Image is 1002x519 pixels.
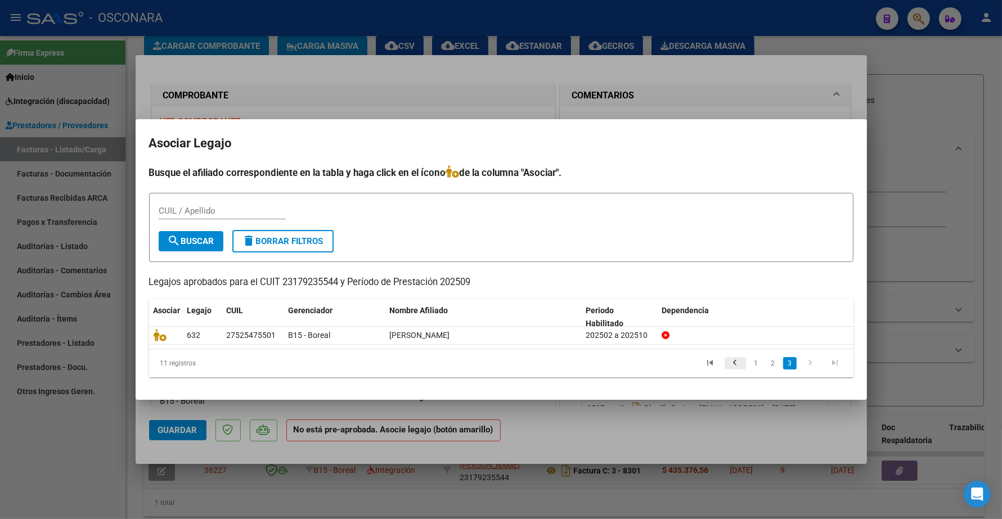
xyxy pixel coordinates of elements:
span: Gerenciador [289,306,333,315]
span: CUIL [227,306,244,315]
span: CASTELLANO CEDANO ROCIO MAILEN [390,331,450,340]
mat-icon: search [168,234,181,247]
li: page 2 [765,354,781,373]
div: Open Intercom Messenger [964,481,991,508]
a: 2 [766,357,780,369]
button: Buscar [159,231,223,251]
datatable-header-cell: Asociar [149,299,183,336]
span: Periodo Habilitado [586,306,623,328]
a: go to last page [825,357,846,369]
li: page 1 [748,354,765,373]
datatable-header-cell: Periodo Habilitado [581,299,657,336]
a: go to first page [700,357,721,369]
div: 11 registros [149,349,288,377]
div: 27525475501 [227,329,276,342]
a: 3 [783,357,797,369]
div: 202502 a 202510 [586,329,653,342]
h4: Busque el afiliado correspondiente en la tabla y haga click en el ícono de la columna "Asociar". [149,165,853,180]
span: 632 [187,331,201,340]
a: 1 [749,357,763,369]
mat-icon: delete [242,234,256,247]
p: Legajos aprobados para el CUIT 23179235544 y Período de Prestación 202509 [149,276,853,290]
span: B15 - Boreal [289,331,331,340]
a: go to next page [800,357,821,369]
li: page 3 [781,354,798,373]
span: Legajo [187,306,212,315]
span: Borrar Filtros [242,236,323,246]
datatable-header-cell: CUIL [222,299,284,336]
span: Asociar [154,306,181,315]
datatable-header-cell: Dependencia [657,299,853,336]
button: Borrar Filtros [232,230,334,252]
datatable-header-cell: Nombre Afiliado [385,299,582,336]
span: Dependencia [662,306,709,315]
h2: Asociar Legajo [149,133,853,154]
span: Nombre Afiliado [390,306,448,315]
datatable-header-cell: Legajo [183,299,222,336]
a: go to previous page [725,357,746,369]
span: Buscar [168,236,214,246]
datatable-header-cell: Gerenciador [284,299,385,336]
